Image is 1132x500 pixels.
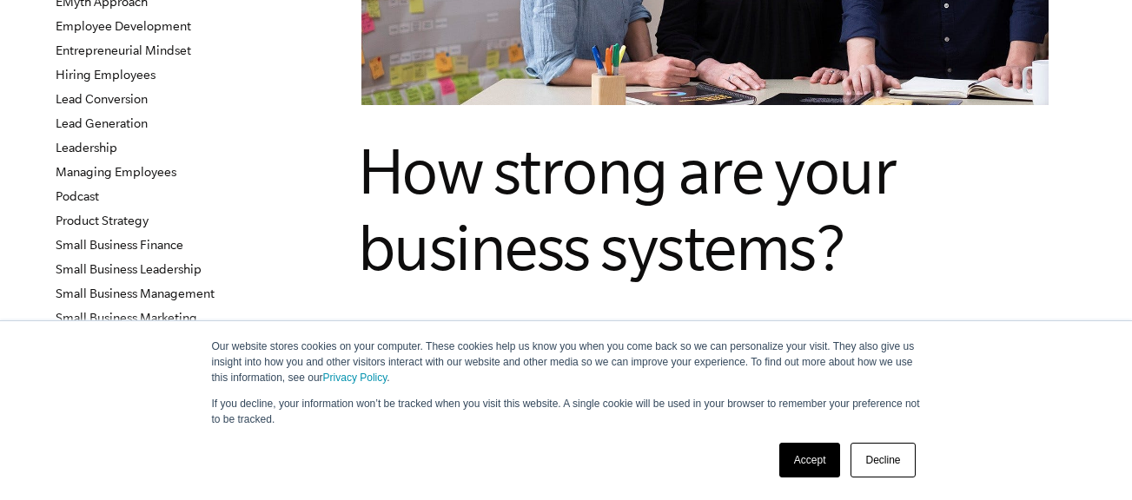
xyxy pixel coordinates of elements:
a: Accept [779,443,841,477]
a: Small Business Finance [56,238,183,252]
a: Small Business Leadership [56,262,202,276]
a: Employee Development [56,19,191,33]
a: Small Business Management [56,286,215,300]
a: Lead Generation [56,116,148,130]
a: Decline [851,443,915,477]
a: Privacy Policy [323,372,387,384]
a: Product Strategy [56,214,149,227]
a: Entrepreneurial Mindset [56,43,191,57]
a: Lead Conversion [56,92,148,106]
a: Managing Employees [56,165,176,179]
p: If you decline, your information won’t be tracked when you visit this website. A single cookie wi... [212,396,921,427]
a: Small Business Marketing [56,311,197,325]
a: Hiring Employees [56,68,156,82]
a: Leadership [56,141,117,155]
a: Podcast [56,189,99,203]
p: Our website stores cookies on your computer. These cookies help us know you when you come back so... [212,339,921,385]
span: How strong are your business systems? [358,135,897,283]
